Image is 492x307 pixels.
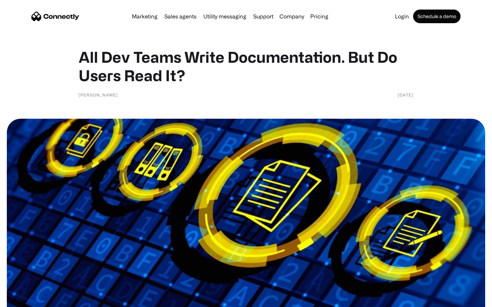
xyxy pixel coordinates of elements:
[279,12,304,21] div: Company
[79,91,118,98] div: [PERSON_NAME]
[129,14,160,19] a: Marketing
[14,295,41,305] ul: Language list
[307,14,331,19] a: Pricing
[413,10,461,23] a: Schedule a demo
[201,14,249,19] a: Utility messaging
[79,48,413,85] h1: All Dev Teams Write Documentation. But Do Users Read It?
[392,14,412,19] a: Login
[398,91,413,98] div: [DATE]
[162,14,199,19] a: Sales agents
[7,295,41,305] aside: Language selected: English
[250,14,276,19] a: Support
